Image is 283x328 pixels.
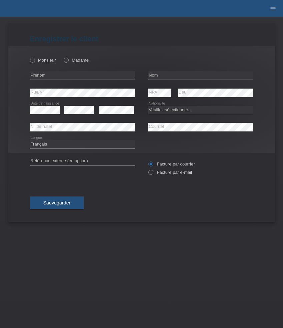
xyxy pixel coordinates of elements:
[30,35,253,43] h1: Enregistrer le client
[64,58,89,63] label: Madame
[270,5,276,12] i: menu
[43,200,71,205] span: Sauvegarder
[266,6,280,10] a: menu
[30,58,56,63] label: Monsieur
[148,170,153,178] input: Facture par e-mail
[148,162,153,170] input: Facture par courrier
[148,170,192,175] label: Facture par e-mail
[148,162,195,166] label: Facture par courrier
[30,196,84,209] button: Sauvegarder
[30,58,34,62] input: Monsieur
[64,58,68,62] input: Madame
